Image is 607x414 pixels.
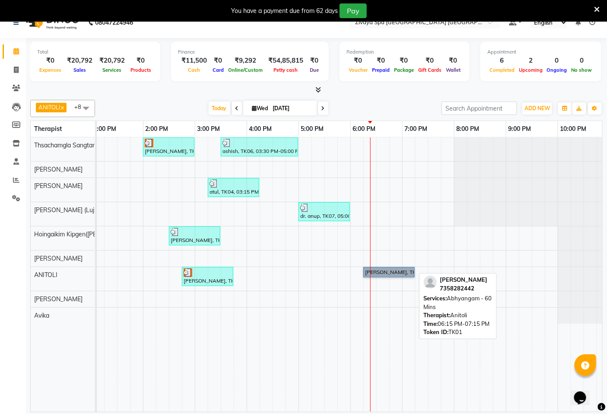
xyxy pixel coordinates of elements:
div: 06:15 PM-07:15 PM [424,320,492,328]
div: Appointment [487,48,594,56]
span: Therapist: [424,312,451,318]
span: Wallet [444,67,463,73]
div: ₹9,292 [226,56,265,66]
div: ₹20,792 [96,56,128,66]
div: ₹0 [370,56,392,66]
span: Package [392,67,416,73]
div: ₹0 [392,56,416,66]
span: [PERSON_NAME] [34,166,83,173]
span: ANITOLI [38,104,60,111]
a: 6:00 PM [351,123,378,135]
span: Abhyangam - 60 Mins [424,295,492,310]
div: Total [37,48,153,56]
span: Products [128,67,153,73]
div: ₹0 [210,56,226,66]
a: 5:00 PM [299,123,326,135]
span: [PERSON_NAME] (Lujik) [34,206,100,214]
span: Token ID: [424,328,449,335]
span: [PERSON_NAME] [440,276,488,283]
span: [PERSON_NAME] [34,295,83,303]
button: ADD NEW [522,102,552,115]
button: Pay [340,3,367,18]
div: 2 [517,56,545,66]
span: Services: [424,295,447,302]
input: Search Appointment [442,102,517,115]
div: You have a payment due from 62 days [231,6,338,16]
div: ashish, TK06, 03:30 PM-05:00 PM, Royal Siam - 90 Mins [222,139,297,155]
span: [PERSON_NAME] [34,255,83,262]
span: Upcoming [517,67,545,73]
div: 0 [545,56,569,66]
span: Voucher [346,67,370,73]
a: 10:00 PM [558,123,589,135]
div: [PERSON_NAME], TK03, 02:45 PM-03:45 PM, Royal Siam - 60 Mins [183,268,232,285]
div: ₹54,85,815 [265,56,307,66]
span: +8 [74,103,88,110]
span: Ongoing [545,67,569,73]
div: [PERSON_NAME], TK05, 02:30 PM-03:30 PM, Fusion Therapy - 60 Mins [170,228,219,244]
span: Time: [424,320,438,327]
span: [PERSON_NAME] [34,182,83,190]
div: Finance [178,48,322,56]
a: 7:00 PM [403,123,430,135]
a: 3:00 PM [195,123,222,135]
div: 7358282442 [440,284,488,293]
div: 6 [487,56,517,66]
div: ₹0 [416,56,444,66]
span: Gift Cards [416,67,444,73]
div: 0 [569,56,594,66]
div: TK01 [424,328,492,337]
span: Services [101,67,124,73]
b: 08047224946 [95,10,133,35]
div: ₹0 [346,56,370,66]
a: 8:00 PM [454,123,482,135]
div: ₹11,500 [178,56,210,66]
div: [PERSON_NAME], TK02, 02:00 PM-03:00 PM, Fusion Therapy - 60 Mins [144,139,194,155]
span: Avika [34,312,49,319]
span: Prepaid [370,67,392,73]
span: ANITOLI [34,271,57,279]
span: Cash [186,67,203,73]
span: Online/Custom [226,67,265,73]
a: 9:00 PM [506,123,534,135]
span: Completed [487,67,517,73]
a: x [60,104,64,111]
input: 2025-09-03 [270,102,314,115]
a: 2:00 PM [143,123,171,135]
span: ADD NEW [524,105,550,111]
img: profile [424,276,437,289]
img: logo [22,10,81,35]
div: ₹0 [307,56,322,66]
span: Thsachamgla Sangtam (Achum) [34,141,122,149]
span: Hoingaikim Kipgen([PERSON_NAME]) [34,230,137,238]
div: ₹0 [37,56,64,66]
a: 1:00 PM [92,123,119,135]
a: 4:00 PM [247,123,274,135]
iframe: chat widget [571,379,598,405]
div: dr. anup, TK07, 05:00 PM-06:00 PM, [GEOGRAPHIC_DATA] - 60 Mins [299,204,349,220]
span: Sales [71,67,88,73]
div: ₹0 [444,56,463,66]
span: Due [308,67,321,73]
div: atul, TK04, 03:15 PM-04:15 PM, Swedish De-Stress - 60 Mins [209,179,258,196]
span: Wed [250,105,270,111]
span: Expenses [37,67,64,73]
span: Today [209,102,230,115]
div: Redemption [346,48,463,56]
span: Therapist [34,125,62,133]
div: Anitoli [424,311,492,320]
div: ₹20,792 [64,56,96,66]
span: Petty cash [272,67,300,73]
span: Card [210,67,226,73]
div: ₹0 [128,56,153,66]
span: No show [569,67,594,73]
